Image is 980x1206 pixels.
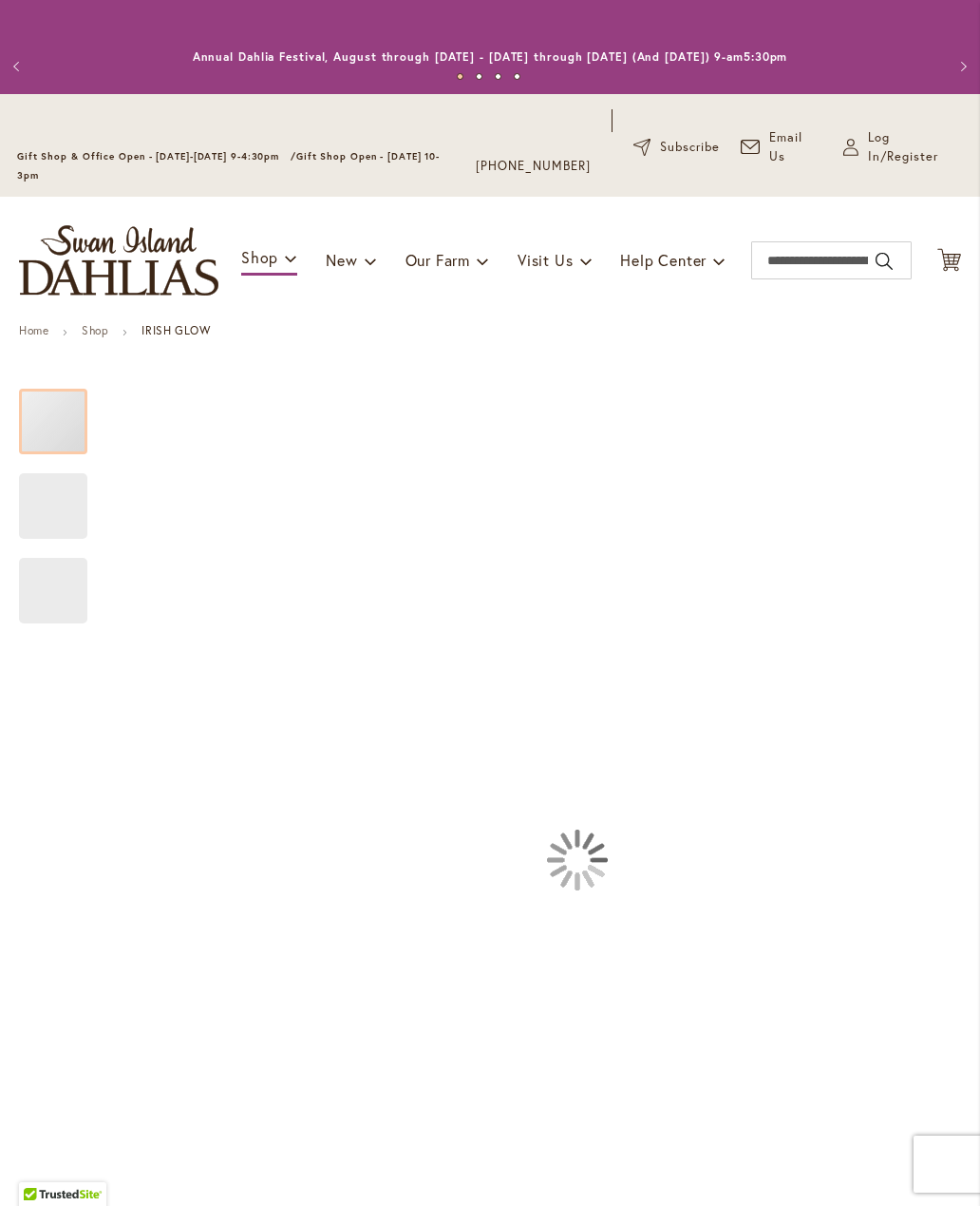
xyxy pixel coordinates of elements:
[769,128,822,166] span: Email Us
[476,157,591,176] a: [PHONE_NUMBER]
[868,128,963,166] span: Log In/Register
[495,73,501,80] button: 3 of 4
[19,539,87,623] div: IRISH GLOW
[82,323,108,337] a: Shop
[19,323,48,337] a: Home
[741,128,822,166] a: Email Us
[942,48,980,86] button: Next
[19,370,106,454] div: IRISH GLOW
[843,128,963,166] a: Log In/Register
[193,49,788,64] a: Annual Dahlia Festival, August through [DATE] - [DATE] through [DATE] (And [DATE]) 9-am5:30pm
[476,73,482,80] button: 2 of 4
[405,250,470,270] span: Our Farm
[17,150,296,163] span: Gift Shop & Office Open - [DATE]-[DATE] 9-4:30pm /
[19,225,218,296] a: store logo
[620,250,707,270] span: Help Center
[241,247,278,267] span: Shop
[14,1139,67,1192] iframe: Launch Accessibility Center
[514,73,520,80] button: 4 of 4
[660,138,720,157] span: Subscribe
[326,250,357,270] span: New
[141,323,210,337] strong: IRISH GLOW
[457,73,463,80] button: 1 of 4
[518,250,573,270] span: Visit Us
[19,454,106,539] div: IRISH GLOW
[633,138,720,157] a: Subscribe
